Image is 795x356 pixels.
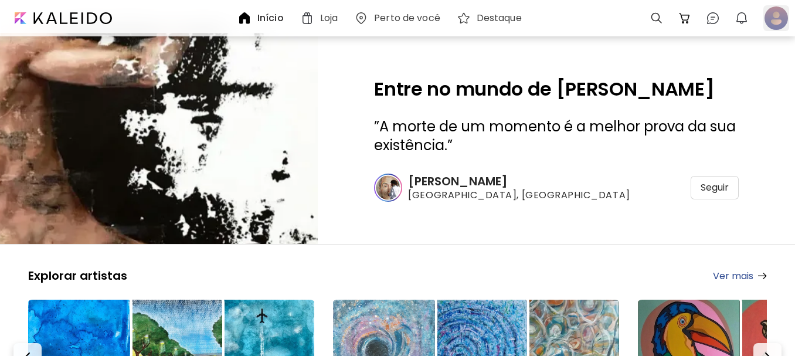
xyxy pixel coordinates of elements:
h5: Explorar artistas [28,268,127,283]
img: cart [678,11,692,25]
div: Seguir [691,176,739,199]
span: [GEOGRAPHIC_DATA], [GEOGRAPHIC_DATA] [408,189,630,202]
a: [PERSON_NAME][GEOGRAPHIC_DATA], [GEOGRAPHIC_DATA]Seguir [374,174,739,202]
h6: Loja [320,13,338,23]
a: Loja [300,11,342,25]
h3: ” ” [374,117,739,155]
img: arrow-right [758,273,767,279]
a: Ver mais [713,269,767,283]
img: bellIcon [735,11,749,25]
h6: Início [257,13,284,23]
h6: Perto de você [374,13,440,23]
a: Destaque [457,11,526,25]
span: A morte de um momento é a melhor prova da sua existência. [374,117,736,155]
a: Início [237,11,288,25]
button: bellIcon [732,8,752,28]
a: Perto de você [354,11,445,25]
h2: Entre no mundo de [PERSON_NAME] [374,80,739,99]
img: chatIcon [706,11,720,25]
span: Seguir [701,182,729,194]
h6: Destaque [477,13,522,23]
h6: [PERSON_NAME] [408,174,630,189]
